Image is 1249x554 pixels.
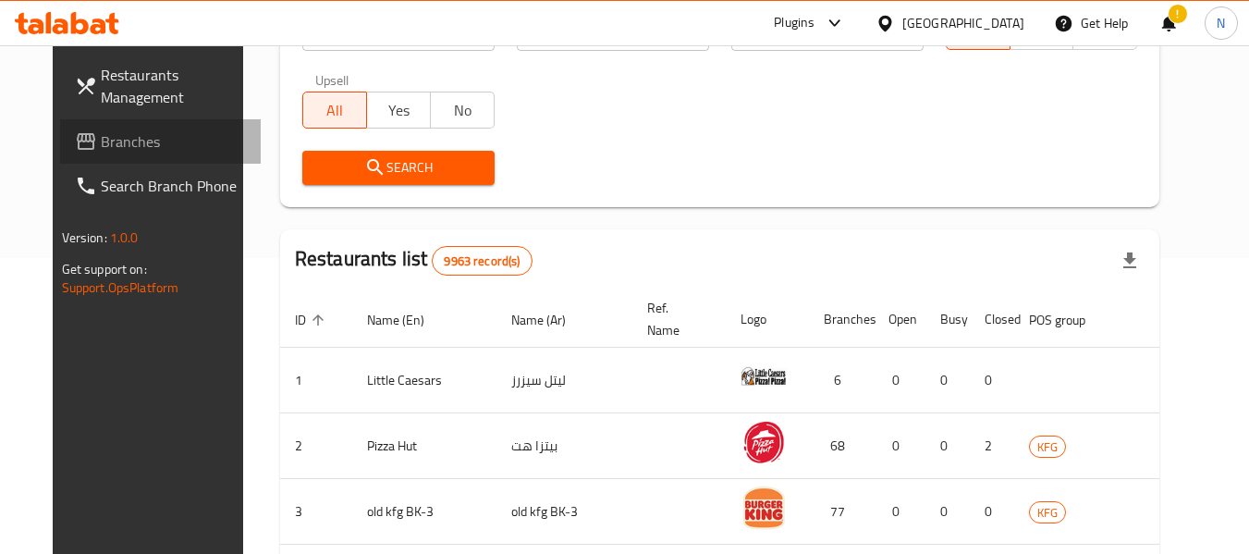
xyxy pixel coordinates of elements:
button: All [302,92,367,129]
th: Logo [726,291,809,348]
td: Little Caesars [352,348,496,413]
div: Total records count [432,246,532,276]
td: 0 [874,348,925,413]
button: Yes [366,92,431,129]
span: Ref. Name [647,297,704,341]
a: Branches [60,119,262,164]
div: Plugins [774,12,814,34]
td: 0 [970,479,1014,545]
span: Search [317,156,480,179]
td: 0 [925,479,970,545]
div: Export file [1108,239,1152,283]
td: 0 [970,348,1014,413]
span: Name (Ar) [511,309,590,331]
td: 0 [925,413,970,479]
th: Closed [970,291,1014,348]
td: بيتزا هت [496,413,632,479]
span: Branches [101,130,247,153]
td: old kfg BK-3 [496,479,632,545]
span: 9963 record(s) [433,252,531,270]
span: Search Branch Phone [101,175,247,197]
img: Little Caesars [741,353,787,400]
td: 0 [874,479,925,545]
td: 2 [280,413,352,479]
span: No [438,97,487,124]
span: Version: [62,226,107,250]
button: No [430,92,495,129]
td: Pizza Hut [352,413,496,479]
img: Pizza Hut [741,419,787,465]
span: POS group [1029,309,1109,331]
span: N [1217,13,1225,33]
span: KFG [1030,502,1065,523]
span: ID [295,309,330,331]
td: old kfg BK-3 [352,479,496,545]
td: 1 [280,348,352,413]
span: Name (En) [367,309,448,331]
a: Restaurants Management [60,53,262,119]
label: Upsell [315,73,349,86]
img: old kfg BK-3 [741,485,787,531]
a: Search Branch Phone [60,164,262,208]
td: 68 [809,413,874,479]
td: ليتل سيزرز [496,348,632,413]
span: Restaurants Management [101,64,247,108]
th: Busy [925,291,970,348]
span: KFG [1030,437,1065,458]
a: Support.OpsPlatform [62,276,179,300]
span: Yes [374,97,423,124]
th: Open [874,291,925,348]
div: [GEOGRAPHIC_DATA] [902,13,1024,33]
button: Search [302,151,495,185]
td: 6 [809,348,874,413]
span: Get support on: [62,257,147,281]
th: Branches [809,291,874,348]
span: All [311,97,360,124]
td: 2 [970,413,1014,479]
td: 0 [925,348,970,413]
td: 77 [809,479,874,545]
span: 1.0.0 [110,226,139,250]
td: 0 [874,413,925,479]
h2: Restaurants list [295,245,533,276]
